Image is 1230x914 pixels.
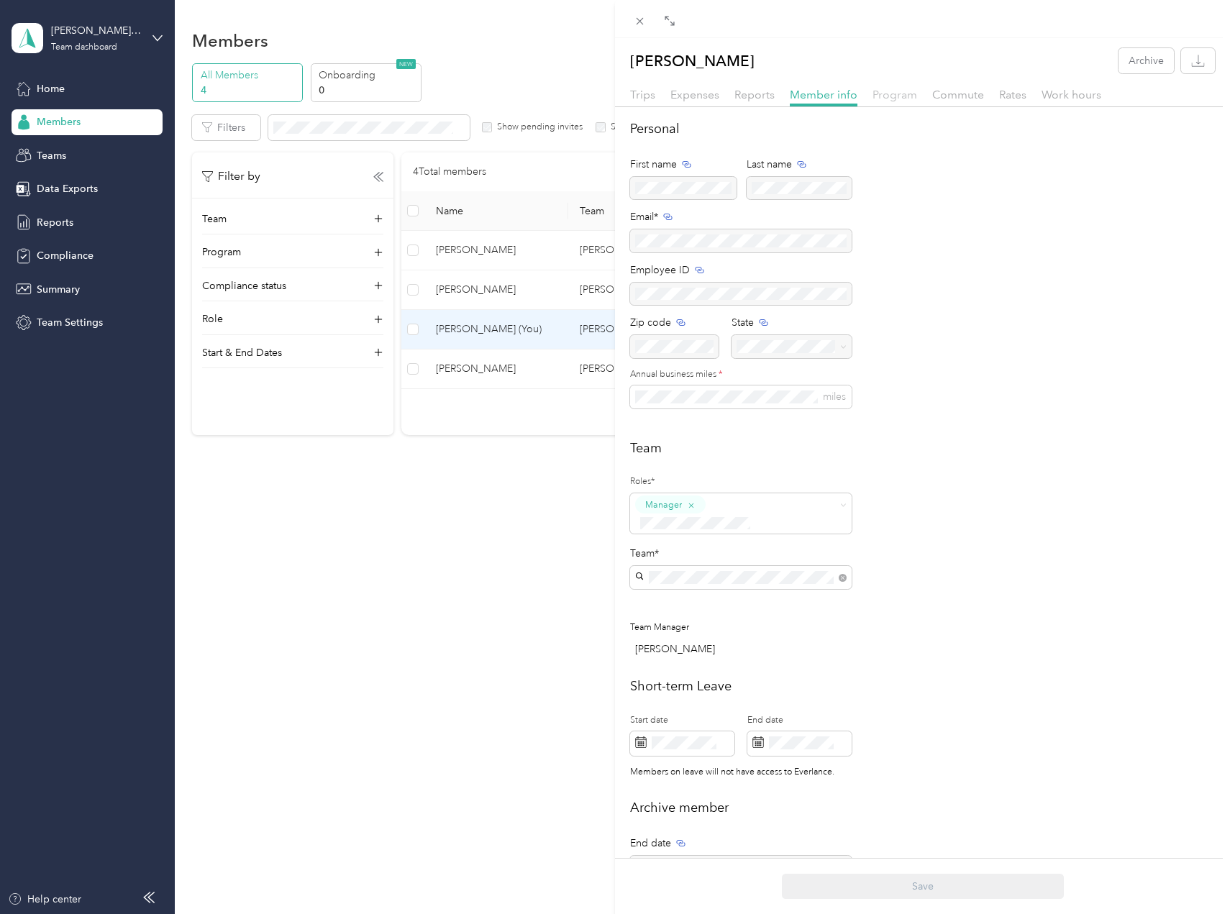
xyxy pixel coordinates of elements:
span: Reports [734,88,775,101]
div: Team* [630,546,852,561]
span: Work hours [1042,88,1101,101]
span: First name [630,157,677,172]
label: Start date [630,714,734,727]
label: End date [747,714,852,727]
label: Annual business miles [630,368,852,381]
div: [PERSON_NAME] [635,641,852,657]
span: Member info [790,88,857,101]
span: Zip code [630,315,671,330]
span: Team Manager [630,622,689,633]
span: End date [630,836,671,851]
span: Last name [747,157,792,172]
span: Expenses [670,88,719,101]
div: Members on leave will not have access to Everlance. [630,766,872,779]
span: Commute [932,88,984,101]
h2: Archive member [630,798,1215,818]
iframe: Everlance-gr Chat Button Frame [1149,833,1230,914]
span: Program [873,88,917,101]
label: Roles* [630,475,852,488]
h2: Team [630,439,1215,458]
span: Manager [645,498,682,511]
span: Trips [630,88,655,101]
button: Archive [1119,48,1174,73]
p: [PERSON_NAME] [630,48,755,73]
span: Employee ID [630,262,690,278]
span: miles [823,390,846,403]
button: Manager [635,495,706,513]
span: State [732,315,754,330]
h2: Short-term Leave [630,677,1215,696]
span: Email* [630,209,658,224]
h2: Personal [630,119,1215,139]
span: Rates [999,88,1026,101]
